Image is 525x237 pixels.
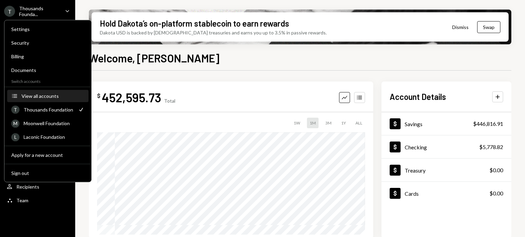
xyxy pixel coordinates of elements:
button: Apply for a new account [7,149,89,161]
div: Savings [405,121,422,127]
div: View all accounts [22,93,84,99]
div: Thousands Foundation [24,107,73,113]
div: 3M [323,118,334,128]
div: Checking [405,144,427,150]
div: 452,595.73 [102,90,161,105]
h2: Account Details [390,91,446,102]
a: Documents [7,64,89,76]
div: Settings [11,26,84,32]
div: Total [164,98,175,104]
div: Security [11,40,84,46]
div: T [4,6,15,17]
div: M [11,119,19,128]
button: Swap [477,21,500,33]
a: Team [4,194,71,206]
div: $446,816.91 [473,120,503,128]
div: Dakota USD is backed by [DEMOGRAPHIC_DATA] treasuries and earns you up to 3.5% in passive rewards. [100,29,327,36]
a: Checking$5,778.82 [381,135,511,158]
div: Hold Dakota’s on-platform stablecoin to earn rewards [100,18,289,29]
div: 1W [291,118,303,128]
div: Treasury [405,167,426,174]
a: Recipients [4,180,71,193]
a: Settings [7,23,89,35]
a: Billing [7,50,89,62]
button: Dismiss [444,19,477,35]
div: Team [16,197,28,203]
div: 1Y [338,118,349,128]
div: $0.00 [489,189,503,197]
a: Treasury$0.00 [381,159,511,181]
h1: Welcome, [PERSON_NAME] [89,51,219,65]
div: Cards [405,190,419,197]
a: LLaconic Foundation [7,131,89,143]
div: Laconic Foundation [24,134,84,140]
div: T [11,105,19,114]
div: Sign out [11,170,84,176]
a: Cards$0.00 [381,182,511,205]
div: Billing [11,54,84,59]
button: View all accounts [7,90,89,102]
div: Moonwell Foundation [24,120,84,126]
div: $ [97,92,100,99]
a: Security [7,36,89,49]
div: L [11,133,19,141]
div: ALL [353,118,365,128]
div: $0.00 [489,166,503,174]
div: Apply for a new account [11,152,84,158]
div: $5,778.82 [479,143,503,151]
div: Switch accounts [4,77,91,84]
a: Savings$446,816.91 [381,112,511,135]
button: Sign out [7,167,89,179]
div: Recipients [16,184,39,190]
div: 1M [307,118,319,128]
div: Thousands Founda... [19,5,59,17]
a: MMoonwell Foundation [7,117,89,129]
div: Documents [11,67,84,73]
